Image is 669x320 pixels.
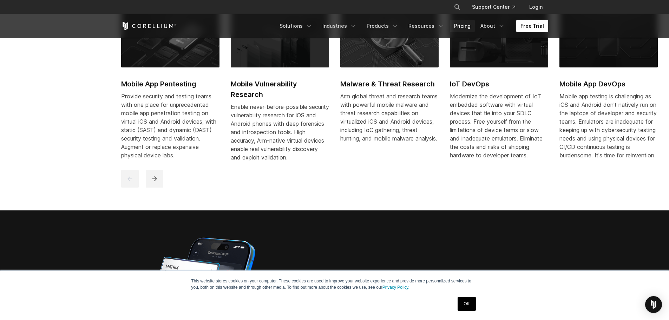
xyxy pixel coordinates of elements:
[451,1,464,13] button: Search
[645,296,662,313] div: Open Intercom Messenger
[146,170,163,188] button: next
[450,20,475,32] a: Pricing
[231,6,329,170] a: Mobile Vulnerability Research Mobile Vulnerability Research Enable never-before-possible security...
[476,20,509,32] a: About
[121,92,219,159] div: Provide security and testing teams with one place for unprecedented mobile app penetration testin...
[231,103,329,162] div: Enable never-before-possible security vulnerability research for iOS and Android phones with deep...
[231,79,329,100] h2: Mobile Vulnerability Research
[559,79,658,89] h2: Mobile App DevOps
[450,6,548,168] a: IoT DevOps IoT DevOps Modernize the development of IoT embedded software with virtual devices tha...
[275,20,317,32] a: Solutions
[450,79,548,89] h2: IoT DevOps
[340,92,439,143] div: Arm global threat and research teams with powerful mobile malware and threat research capabilitie...
[121,6,219,168] a: Mobile App Pentesting Mobile App Pentesting Provide security and testing teams with one place for...
[121,22,177,30] a: Corellium Home
[340,6,439,151] a: Malware & Threat Research Malware & Threat Research Arm global threat and research teams with pow...
[275,20,548,32] div: Navigation Menu
[121,79,219,89] h2: Mobile App Pentesting
[340,79,439,89] h2: Malware & Threat Research
[382,285,409,290] a: Privacy Policy.
[466,1,521,13] a: Support Center
[524,1,548,13] a: Login
[445,1,548,13] div: Navigation Menu
[450,92,548,159] div: Modernize the development of IoT embedded software with virtual devices that tie into your SDLC p...
[191,278,478,290] p: This website stores cookies on your computer. These cookies are used to improve your website expe...
[318,20,361,32] a: Industries
[404,20,448,32] a: Resources
[516,20,548,32] a: Free Trial
[559,92,658,159] div: Mobile app testing is challenging as iOS and Android don't natively run on the laptops of develop...
[121,170,139,188] button: previous
[458,297,475,311] a: OK
[362,20,403,32] a: Products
